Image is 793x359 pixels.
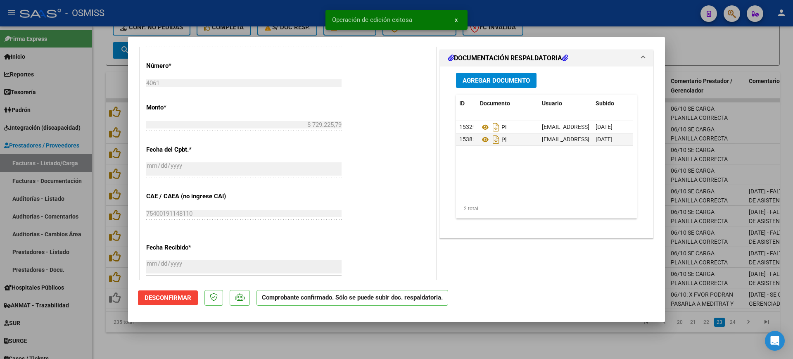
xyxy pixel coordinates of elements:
[459,136,479,143] span: 153856
[440,67,653,238] div: DOCUMENTACIÓN RESPALDATORIA
[456,73,537,88] button: Agregar Documento
[456,198,637,219] div: 2 total
[459,100,465,107] span: ID
[455,16,458,24] span: x
[477,95,539,112] datatable-header-cell: Documento
[480,124,506,130] span: Pl
[463,77,530,84] span: Agregar Documento
[596,124,613,130] span: [DATE]
[596,100,614,107] span: Subido
[256,290,448,306] p: Comprobante confirmado. Sólo se puede subir doc. respaldatoria.
[440,50,653,67] mat-expansion-panel-header: DOCUMENTACIÓN RESPALDATORIA
[146,192,231,201] p: CAE / CAEA (no ingrese CAI)
[448,12,464,27] button: x
[592,95,634,112] datatable-header-cell: Subido
[448,53,568,63] h1: DOCUMENTACIÓN RESPALDATORIA
[542,124,682,130] span: [EMAIL_ADDRESS][DOMAIN_NAME] - [PERSON_NAME]
[146,145,231,155] p: Fecha del Cpbt.
[146,243,231,252] p: Fecha Recibido
[456,95,477,112] datatable-header-cell: ID
[332,16,412,24] span: Operación de edición exitosa
[542,100,562,107] span: Usuario
[145,294,191,302] span: Desconfirmar
[765,331,785,351] div: Open Intercom Messenger
[138,290,198,305] button: Desconfirmar
[480,136,506,143] span: Pl
[459,124,479,130] span: 153296
[146,103,231,112] p: Monto
[596,136,613,143] span: [DATE]
[539,95,592,112] datatable-header-cell: Usuario
[491,120,501,133] i: Descargar documento
[491,133,501,146] i: Descargar documento
[146,61,231,71] p: Número
[542,136,682,143] span: [EMAIL_ADDRESS][DOMAIN_NAME] - [PERSON_NAME]
[480,100,510,107] span: Documento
